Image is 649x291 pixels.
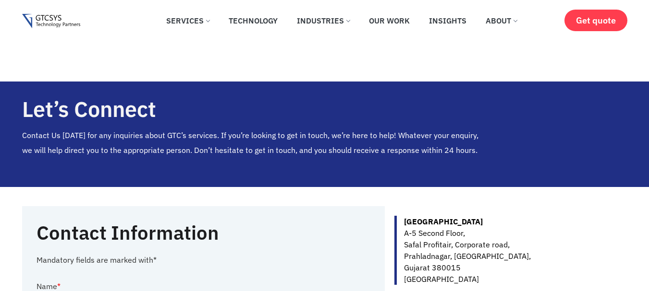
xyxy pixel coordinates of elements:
a: Services [159,10,217,31]
a: Our Work [362,10,417,31]
a: Industries [290,10,357,31]
h2: Contact Information [37,221,344,244]
a: Insights [422,10,474,31]
a: Get quote [564,10,627,31]
span: Get quote [576,15,616,25]
p: Contact Us [DATE] for any inquiries about GTC’s services. If you’re looking to get in touch, we’r... [22,128,489,157]
img: Gtcsys logo [22,14,80,29]
strong: [GEOGRAPHIC_DATA] [404,217,483,226]
h3: Let’s Connect [22,97,489,121]
p: A-5 Second Floor, Safal Profitair, Corporate road, Prahladnagar, [GEOGRAPHIC_DATA], Gujarat 38001... [404,216,617,285]
a: About [478,10,524,31]
a: Technology [221,10,285,31]
div: Mandatory fields are marked with* [37,254,371,266]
